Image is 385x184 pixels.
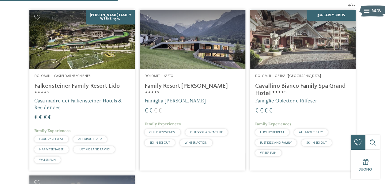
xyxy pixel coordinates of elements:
span: ALL ABOUT BABY [299,131,323,134]
span: € [43,115,47,121]
a: Buono [351,150,380,179]
span: Buono [359,167,372,171]
span: € [34,115,38,121]
span: ALL ABOUT BABY [78,138,102,141]
span: € [149,108,153,114]
span: Dolomiti – Casteldarne/Chienes [34,74,90,78]
span: € [48,115,51,121]
a: Cercate un hotel per famiglie? Qui troverete solo i migliori! [PERSON_NAME] Family Weeks -15% Dol... [29,10,135,170]
span: HAPPY TEENAGER [39,148,64,151]
span: SKI-IN SKI-OUT [149,141,170,144]
span: Famiglie Obletter e Riffeser [255,98,317,104]
span: Family Experiences [145,121,181,127]
span: € [158,108,162,114]
img: Family Spa Grand Hotel Cavallino Bianco ****ˢ [250,10,356,69]
span: JUST KIDS AND FAMILY [78,148,110,151]
span: JUST KIDS AND FAMILY [260,141,292,144]
span: Casa madre dei Falkensteiner Hotels & Residences [34,98,122,110]
span: LUXURY RETREAT [39,138,63,141]
span: € [145,108,148,114]
span: / [350,3,352,8]
img: Family Resort Rainer ****ˢ [140,10,245,69]
span: € [39,115,42,121]
span: WINTER ACTION [185,141,207,144]
span: € [260,108,263,114]
span: Family Experiences [255,121,291,127]
span: € [255,108,259,114]
h4: Family Resort [PERSON_NAME] ****ˢ [145,83,240,97]
span: SKI-IN SKI-OUT [306,141,327,144]
a: Cercate un hotel per famiglie? Qui troverete solo i migliori! 5% Early Birds Dolomiti – Ortisei/[... [250,10,356,170]
span: OUTDOOR ADVENTURE [190,131,223,134]
h4: Falkensteiner Family Resort Lido ****ˢ [34,83,130,97]
img: Cercate un hotel per famiglie? Qui troverete solo i migliori! [29,10,135,69]
span: WATER FUN [39,158,56,161]
h4: Cavallino Bianco Family Spa Grand Hotel ****ˢ [255,83,351,97]
span: € [154,108,157,114]
span: € [264,108,268,114]
span: WATER FUN [260,151,277,154]
span: Famiglia [PERSON_NAME] [145,98,206,104]
span: LUXURY RETREAT [260,131,284,134]
span: Dolomiti – Ortisei/[GEOGRAPHIC_DATA] [255,74,321,78]
span: 27 [352,3,356,8]
span: 4 [348,3,350,8]
span: Dolomiti – Sesto [145,74,173,78]
span: € [269,108,272,114]
a: Cercate un hotel per famiglie? Qui troverete solo i migliori! Dolomiti – Sesto Family Resort [PER... [140,10,245,170]
span: Family Experiences [34,128,70,133]
span: CHILDREN’S FARM [149,131,176,134]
